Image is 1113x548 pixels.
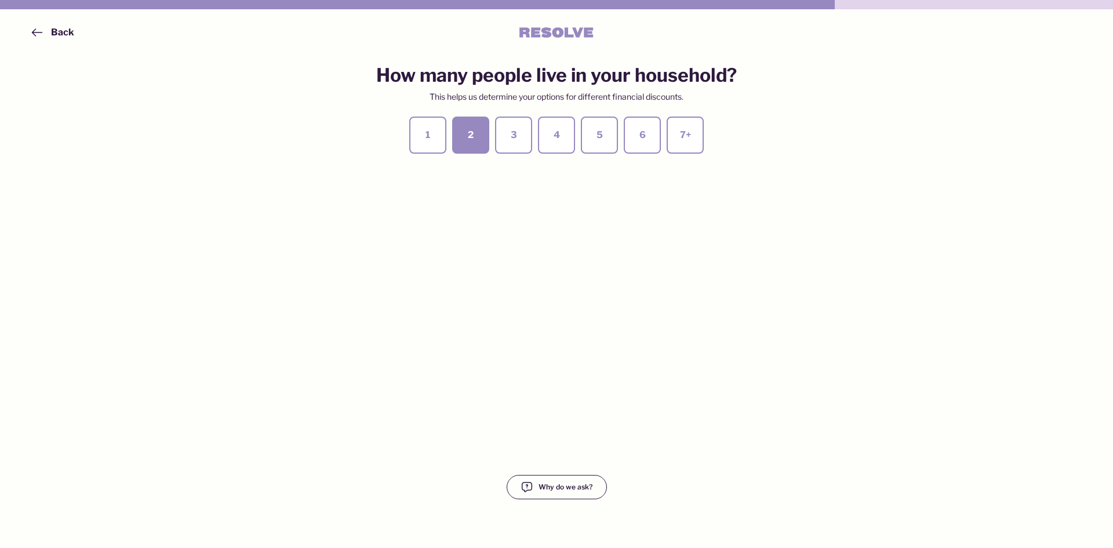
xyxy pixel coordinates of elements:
div: Back [51,26,74,39]
div: This helps us determine your options for different financial discounts. [430,91,683,103]
button: Why do we ask? [507,475,607,499]
div: Why do we ask? [539,482,592,492]
button: Back [29,26,74,39]
h5: How many people live in your household? [376,64,737,86]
